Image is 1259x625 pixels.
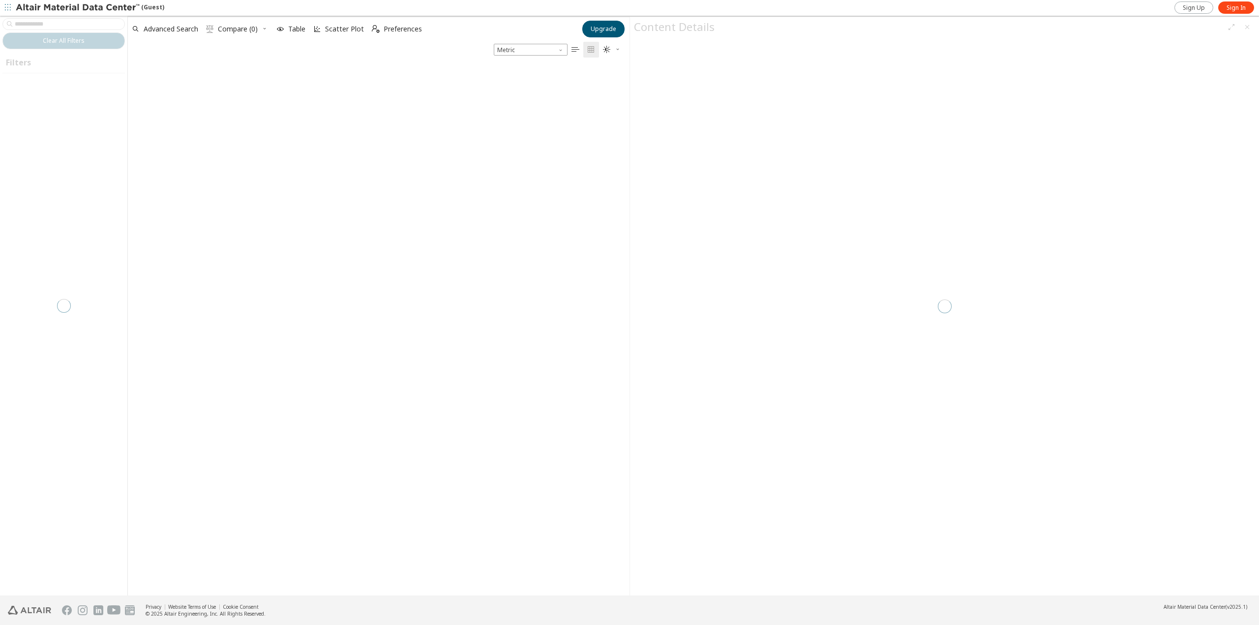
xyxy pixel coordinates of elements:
[223,603,259,610] a: Cookie Consent
[146,603,161,610] a: Privacy
[1218,1,1254,14] a: Sign In
[8,606,51,615] img: Altair Engineering
[568,42,583,58] button: Table View
[1174,1,1213,14] a: Sign Up
[16,3,141,13] img: Altair Material Data Center
[1164,603,1247,610] div: (v2025.1)
[146,610,266,617] div: © 2025 Altair Engineering, Inc. All Rights Reserved.
[16,3,164,13] div: (Guest)
[1164,603,1226,610] span: Altair Material Data Center
[571,46,579,54] i: 
[325,26,364,32] span: Scatter Plot
[372,25,380,33] i: 
[494,44,568,56] div: Unit System
[384,26,422,32] span: Preferences
[144,26,198,32] span: Advanced Search
[1183,4,1205,12] span: Sign Up
[587,46,595,54] i: 
[168,603,216,610] a: Website Terms of Use
[583,42,599,58] button: Tile View
[603,46,611,54] i: 
[288,26,305,32] span: Table
[591,25,616,33] span: Upgrade
[494,44,568,56] span: Metric
[1227,4,1246,12] span: Sign In
[599,42,625,58] button: Theme
[206,25,214,33] i: 
[582,21,625,37] button: Upgrade
[218,26,258,32] span: Compare (0)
